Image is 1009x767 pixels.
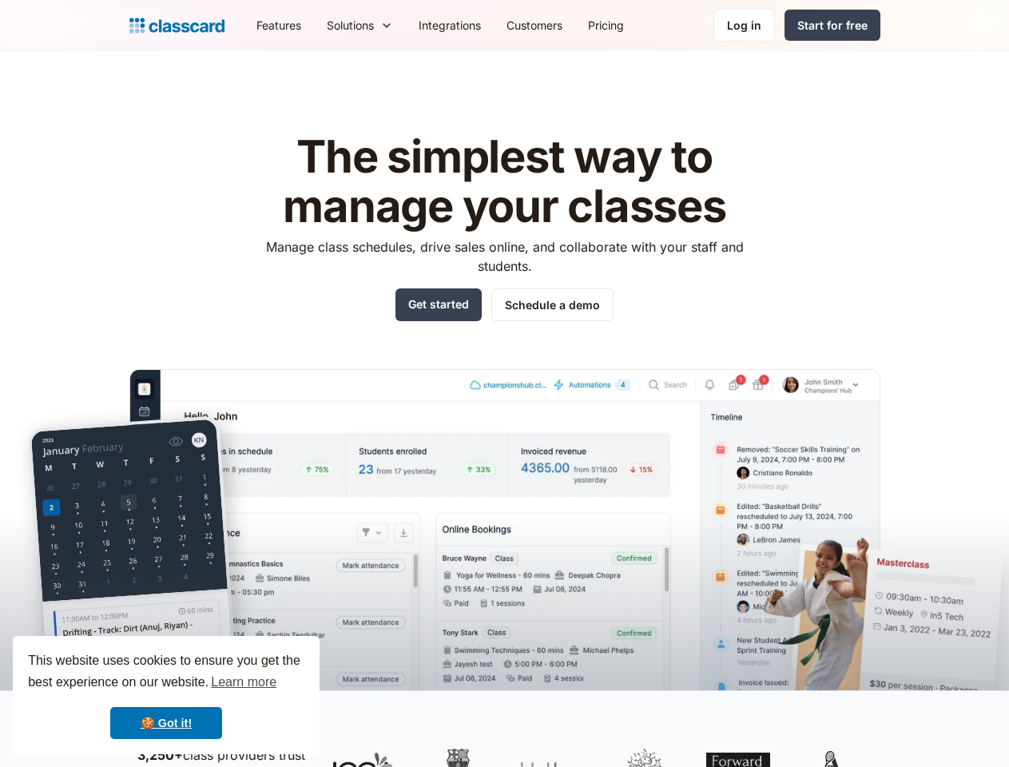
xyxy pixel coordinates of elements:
a: Log in [713,9,775,42]
strong: 3,250+ [137,747,183,763]
a: Get started [395,288,482,321]
a: Pricing [575,7,637,43]
div: Solutions [314,7,406,43]
span: This website uses cookies to ensure you get the best experience on our website. [28,651,304,694]
a: Integrations [406,7,494,43]
p: Manage class schedules, drive sales online, and collaborate with your staff and students. [251,237,758,276]
a: learn more about cookies [209,670,279,694]
a: home [129,14,224,37]
div: Solutions [327,17,374,34]
a: Features [244,7,314,43]
div: Start for free [797,17,868,34]
a: Customers [494,7,575,43]
a: dismiss cookie message [110,707,222,739]
div: cookieconsent [13,636,320,754]
a: Start for free [785,10,880,41]
a: Schedule a demo [491,288,614,321]
div: Log in [727,17,761,34]
h1: The simplest way to manage your classes [251,133,758,231]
